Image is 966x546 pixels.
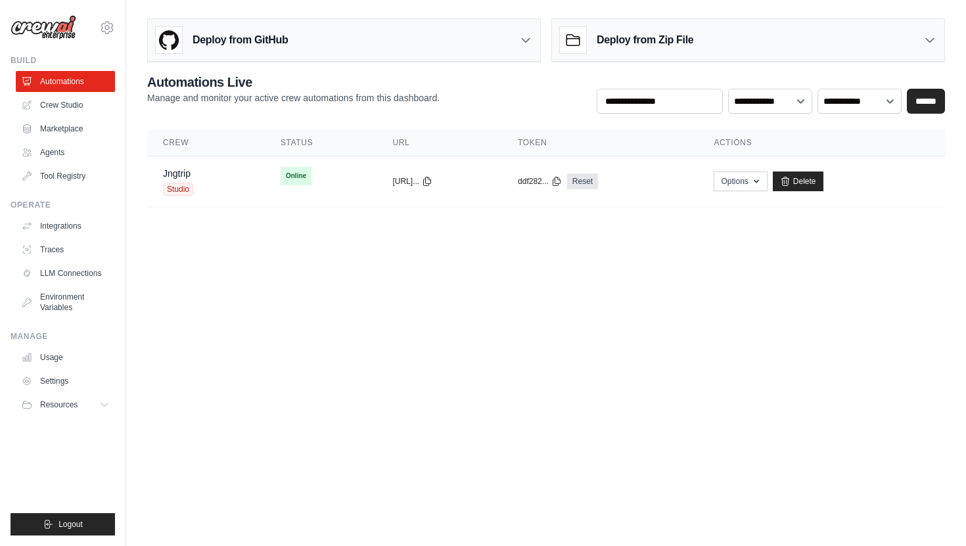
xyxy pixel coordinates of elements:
[58,519,83,530] span: Logout
[502,129,698,156] th: Token
[16,71,115,92] a: Automations
[16,286,115,318] a: Environment Variables
[163,183,193,196] span: Studio
[16,263,115,284] a: LLM Connections
[11,55,115,66] div: Build
[714,171,767,191] button: Options
[16,239,115,260] a: Traces
[156,27,182,53] img: GitHub Logo
[773,171,823,191] a: Delete
[147,91,440,104] p: Manage and monitor your active crew automations from this dashboard.
[16,216,115,237] a: Integrations
[11,331,115,342] div: Manage
[147,73,440,91] h2: Automations Live
[16,118,115,139] a: Marketplace
[16,394,115,415] button: Resources
[567,173,598,189] a: Reset
[193,32,288,48] h3: Deploy from GitHub
[11,200,115,210] div: Operate
[265,129,377,156] th: Status
[163,168,191,179] a: Jngtrip
[11,513,115,535] button: Logout
[377,129,502,156] th: URL
[16,142,115,163] a: Agents
[16,95,115,116] a: Crew Studio
[147,129,265,156] th: Crew
[16,347,115,368] a: Usage
[698,129,945,156] th: Actions
[16,371,115,392] a: Settings
[40,399,78,410] span: Resources
[281,167,311,185] span: Online
[11,15,76,40] img: Logo
[518,176,562,187] button: ddf282...
[597,32,693,48] h3: Deploy from Zip File
[16,166,115,187] a: Tool Registry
